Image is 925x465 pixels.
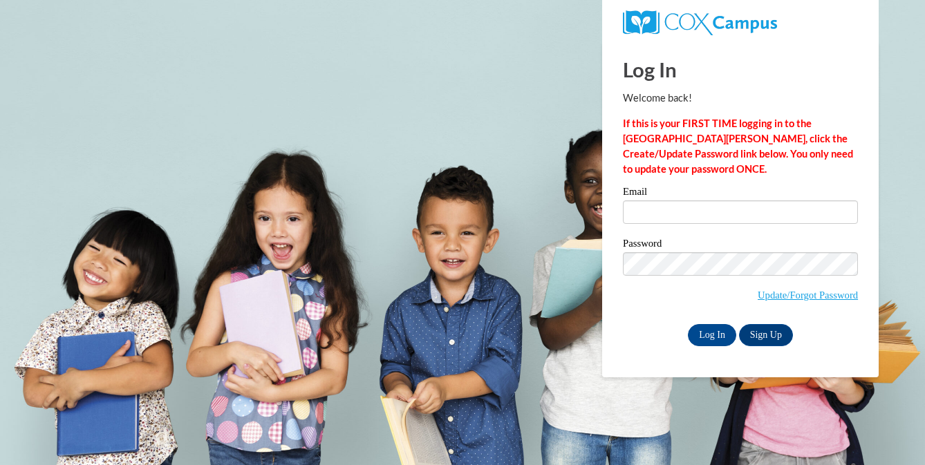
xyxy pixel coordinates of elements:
[758,290,858,301] a: Update/Forgot Password
[623,238,858,252] label: Password
[623,10,777,35] img: COX Campus
[688,324,736,346] input: Log In
[623,187,858,200] label: Email
[623,55,858,84] h1: Log In
[623,91,858,106] p: Welcome back!
[623,117,853,175] strong: If this is your FIRST TIME logging in to the [GEOGRAPHIC_DATA][PERSON_NAME], click the Create/Upd...
[623,16,777,28] a: COX Campus
[739,324,793,346] a: Sign Up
